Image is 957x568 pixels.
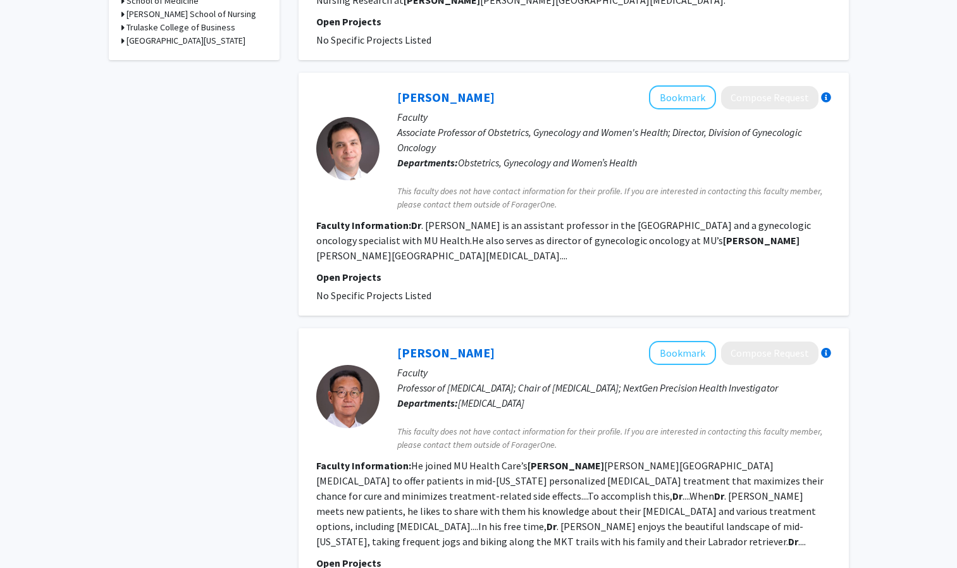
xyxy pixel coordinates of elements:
[821,92,831,102] div: More information
[397,109,831,125] p: Faculty
[316,34,431,46] span: No Specific Projects Listed
[397,125,831,155] p: Associate Professor of Obstetrics, Gynecology and Women's Health; Director, Division of Gynecolog...
[397,425,831,452] span: This faculty does not have contact information for their profile. If you are interested in contac...
[672,490,682,502] b: Dr
[127,8,256,21] h3: [PERSON_NAME] School of Nursing
[316,219,411,232] b: Faculty Information:
[397,397,458,409] b: Departments:
[316,219,811,262] fg-read-more: . [PERSON_NAME] is an assistant professor in the [GEOGRAPHIC_DATA] and a gynecologic oncology spe...
[316,289,431,302] span: No Specific Projects Listed
[723,234,800,247] b: [PERSON_NAME]
[411,219,421,232] b: Dr
[397,185,831,211] span: This faculty does not have contact information for their profile. If you are interested in contac...
[127,21,235,34] h3: Trulaske College of Business
[528,459,604,472] b: [PERSON_NAME]
[397,365,831,380] p: Faculty
[458,156,637,169] span: Obstetrics, Gynecology and Women’s Health
[821,348,831,358] div: More information
[721,86,818,109] button: Compose Request to Mark Hunter
[714,490,724,502] b: Dr
[397,380,831,395] p: Professor of [MEDICAL_DATA]; Chair of [MEDICAL_DATA]; NextGen Precision Health Investigator
[316,269,831,285] p: Open Projects
[316,459,824,548] fg-read-more: He joined MU Health Care’s [PERSON_NAME][GEOGRAPHIC_DATA][MEDICAL_DATA] to offer patients in mid-...
[397,89,495,105] a: [PERSON_NAME]
[9,511,54,559] iframe: Chat
[127,34,245,47] h3: [GEOGRAPHIC_DATA][US_STATE]
[546,520,557,533] b: Dr
[397,156,458,169] b: Departments:
[316,14,831,29] p: Open Projects
[316,459,411,472] b: Faculty Information:
[649,341,716,365] button: Add Bo Lu to Bookmarks
[788,535,798,548] b: Dr
[721,342,818,365] button: Compose Request to Bo Lu
[397,345,495,361] a: [PERSON_NAME]
[649,85,716,109] button: Add Mark Hunter to Bookmarks
[458,397,524,409] span: [MEDICAL_DATA]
